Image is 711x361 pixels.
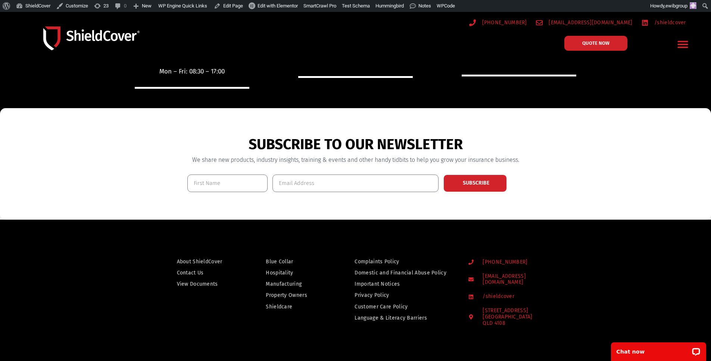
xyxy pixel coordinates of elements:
[443,175,507,192] button: SUBSCRIBE
[355,279,454,289] a: Important Notices
[481,293,514,300] span: /shieldcover
[355,302,408,311] span: Customer Care Policy
[43,26,140,50] img: Shield-Cover-Underwriting-Australia-logo-full
[266,257,322,266] a: Blue Collar
[187,157,524,163] h3: We share new products, industry insights, training & events and other handy tidbits to help you g...
[177,279,234,289] a: View Documents
[355,313,454,323] a: Language & Literacy Barriers
[266,302,322,311] a: Shieldcare
[642,18,686,27] a: /shieldcover
[355,268,446,277] span: Domestic and Financial Abuse Policy
[272,175,439,192] input: Email Address
[135,67,249,76] p: Mon – Fri: 08:30 – 17:00
[480,18,527,27] span: [PHONE_NUMBER]
[355,291,389,300] span: Privacy Policy
[355,313,427,323] span: Language & Literacy Barriers
[28,44,67,49] div: Domain Overview
[266,279,302,289] span: Manufacturing
[187,136,524,153] h2: SUBSCRIBE TO OUR NEWSLETTER
[177,268,204,277] span: Contact Us
[582,41,609,45] span: QUOTE NOW
[469,18,527,27] a: [PHONE_NUMBER]
[468,293,560,300] a: /shieldcover
[266,257,293,266] span: Blue Collar
[564,36,627,51] a: QUOTE NOW
[266,268,293,277] span: Hospitality
[355,257,399,266] span: Complaints Policy
[483,320,532,327] div: QLD 4108
[177,268,234,277] a: Contact Us
[674,35,692,53] div: Menu Toggle
[355,268,454,277] a: Domestic and Financial Abuse Policy
[483,314,532,327] div: [GEOGRAPHIC_DATA]
[266,302,292,311] span: Shieldcare
[177,257,222,266] span: About ShieldCover
[355,257,454,266] a: Complaints Policy
[187,175,268,192] input: First Name
[606,338,711,361] iframe: LiveChat chat widget
[481,259,527,266] span: [PHONE_NUMBER]
[266,268,322,277] a: Hospitality
[355,279,400,289] span: Important Notices
[652,18,686,27] span: /shieldcover
[12,19,18,25] img: website_grey.svg
[536,18,633,27] a: [EMAIL_ADDRESS][DOMAIN_NAME]
[468,273,560,286] a: [EMAIL_ADDRESS][DOMAIN_NAME]
[20,43,26,49] img: tab_domain_overview_orange.svg
[355,291,454,300] a: Privacy Policy
[166,58,218,66] a: [PHONE_NUMBER]
[547,18,632,27] span: [EMAIL_ADDRESS][DOMAIN_NAME]
[19,19,82,25] div: Domain: [DOMAIN_NAME]
[82,44,126,49] div: Keywords by Traffic
[665,3,687,9] span: ewibgroup
[355,302,454,311] a: Customer Care Policy
[266,291,322,300] a: Property Owners
[258,3,298,9] span: Edit with Elementor
[266,291,307,300] span: Property Owners
[463,180,489,186] span: SUBSCRIBE
[481,273,559,286] span: [EMAIL_ADDRESS][DOMAIN_NAME]
[468,259,560,266] a: [PHONE_NUMBER]
[177,279,218,289] span: View Documents
[266,279,322,289] a: Manufacturing
[481,308,532,326] span: [STREET_ADDRESS]
[74,43,80,49] img: tab_keywords_by_traffic_grey.svg
[177,257,234,266] a: About ShieldCover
